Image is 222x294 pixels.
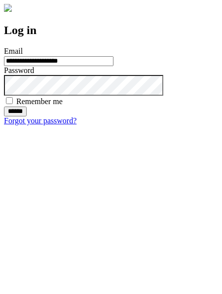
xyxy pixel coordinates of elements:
a: Forgot your password? [4,116,76,125]
label: Remember me [16,97,63,106]
label: Password [4,66,34,74]
h2: Log in [4,24,218,37]
img: logo-4e3dc11c47720685a147b03b5a06dd966a58ff35d612b21f08c02c0306f2b779.png [4,4,12,12]
label: Email [4,47,23,55]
